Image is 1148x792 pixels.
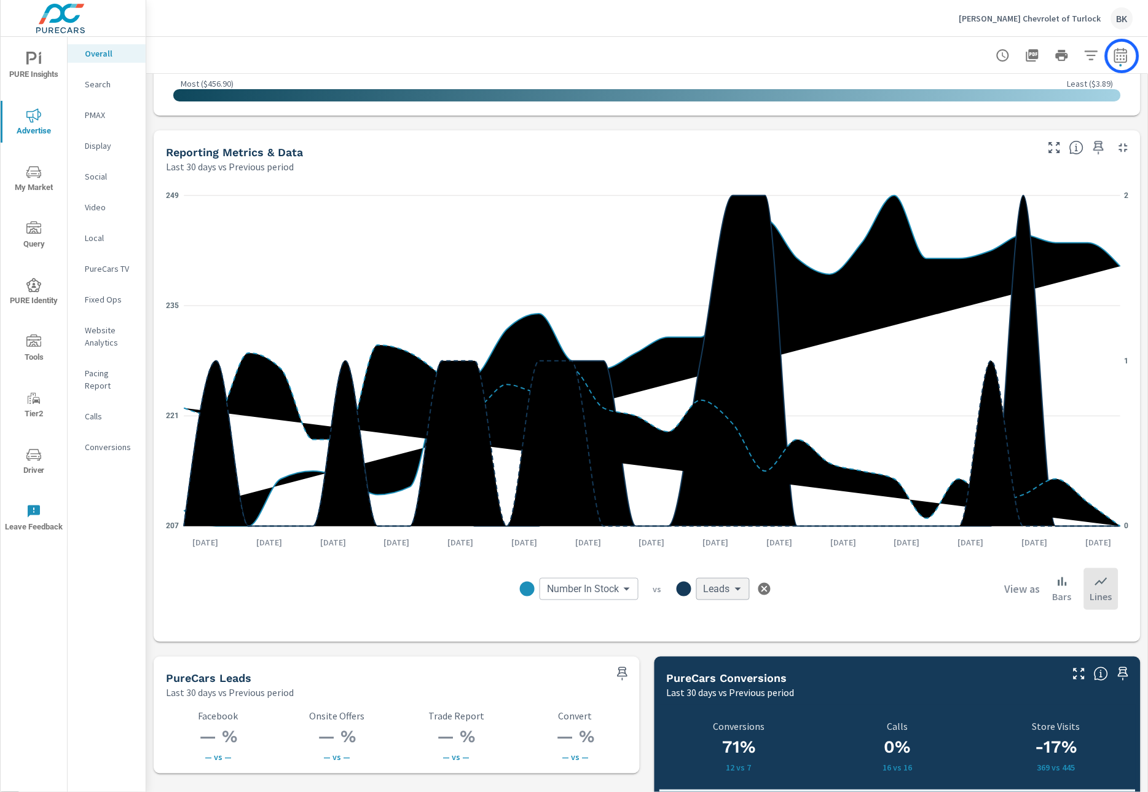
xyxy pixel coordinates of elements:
[181,78,234,89] p: Most ( $456.90 )
[85,170,136,183] p: Social
[312,536,355,548] p: [DATE]
[1013,536,1056,548] p: [DATE]
[704,583,730,595] span: Leads
[639,584,677,595] p: vs
[1094,667,1109,681] span: Understand conversion over the selected time range.
[166,727,270,748] h3: — %
[166,711,270,722] p: Facebook
[1020,43,1045,68] button: "Export Report to PDF"
[1125,522,1129,531] text: 0
[404,753,509,762] p: — vs —
[439,536,482,548] p: [DATE]
[85,232,136,244] p: Local
[667,737,811,758] h3: 71%
[1069,140,1084,155] span: Understand performance data overtime and see how metrics compare to each other.
[85,367,136,392] p: Pacing Report
[68,259,146,278] div: PureCars TV
[285,727,390,748] h3: — %
[567,536,610,548] p: [DATE]
[977,763,1136,773] p: 369 vs 445
[85,78,136,90] p: Search
[523,753,627,762] p: — vs —
[825,721,969,732] p: Calls
[1005,583,1040,595] h6: View as
[68,75,146,93] div: Search
[166,412,179,421] text: 221
[613,664,632,684] span: Save this to your personalized report
[1053,589,1072,604] p: Bars
[503,536,546,548] p: [DATE]
[166,672,251,685] h5: PureCars Leads
[375,536,419,548] p: [DATE]
[4,165,63,195] span: My Market
[166,522,179,531] text: 207
[959,13,1101,24] p: [PERSON_NAME] Chevrolet of Turlock
[758,536,801,548] p: [DATE]
[4,52,63,82] span: PURE Insights
[68,321,146,352] div: Website Analytics
[886,536,929,548] p: [DATE]
[825,763,969,773] p: 16 vs 16
[68,229,146,247] div: Local
[85,201,136,213] p: Video
[166,753,270,762] p: — vs —
[667,721,811,732] p: Conversions
[248,536,291,548] p: [DATE]
[4,448,63,478] span: Driver
[4,278,63,308] span: PURE Identity
[1089,138,1109,157] span: Save this to your personalized report
[85,324,136,349] p: Website Analytics
[523,711,627,722] p: Convert
[977,721,1136,732] p: Store Visits
[1069,664,1089,684] button: Make Fullscreen
[1125,191,1129,200] text: 2
[825,737,969,758] h3: 0%
[85,47,136,60] p: Overall
[4,108,63,138] span: Advertise
[68,364,146,395] div: Pacing Report
[68,438,146,456] div: Conversions
[68,290,146,309] div: Fixed Ops
[85,140,136,152] p: Display
[404,711,509,722] p: Trade Report
[85,410,136,422] p: Calls
[977,737,1136,758] h3: -17%
[68,137,146,155] div: Display
[667,672,787,685] h5: PureCars Conversions
[1111,7,1133,30] div: BK
[68,167,146,186] div: Social
[949,536,993,548] p: [DATE]
[85,293,136,306] p: Fixed Ops
[523,727,627,748] h3: — %
[667,686,795,700] p: Last 30 days vs Previous period
[696,578,750,600] div: Leads
[85,263,136,275] p: PureCars TV
[4,335,63,365] span: Tools
[1114,664,1133,684] span: Save this to your personalized report
[68,407,146,426] div: Calls
[404,727,509,748] h3: — %
[1077,536,1120,548] p: [DATE]
[285,753,390,762] p: — vs —
[694,536,737,548] p: [DATE]
[184,536,227,548] p: [DATE]
[1050,43,1074,68] button: Print Report
[166,301,179,310] text: 235
[540,578,639,600] div: Number In Stock
[631,536,674,548] p: [DATE]
[68,106,146,124] div: PMAX
[4,221,63,251] span: Query
[1,37,67,546] div: nav menu
[4,504,63,534] span: Leave Feedback
[68,44,146,63] div: Overall
[1067,78,1114,89] p: Least ( $3.89 )
[667,763,811,773] p: 12 vs 7
[166,159,294,174] p: Last 30 days vs Previous period
[1114,138,1133,157] button: Minimize Widget
[166,191,179,200] text: 249
[68,198,146,216] div: Video
[166,686,294,700] p: Last 30 days vs Previous period
[1090,589,1112,604] p: Lines
[822,536,865,548] p: [DATE]
[1125,357,1129,365] text: 1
